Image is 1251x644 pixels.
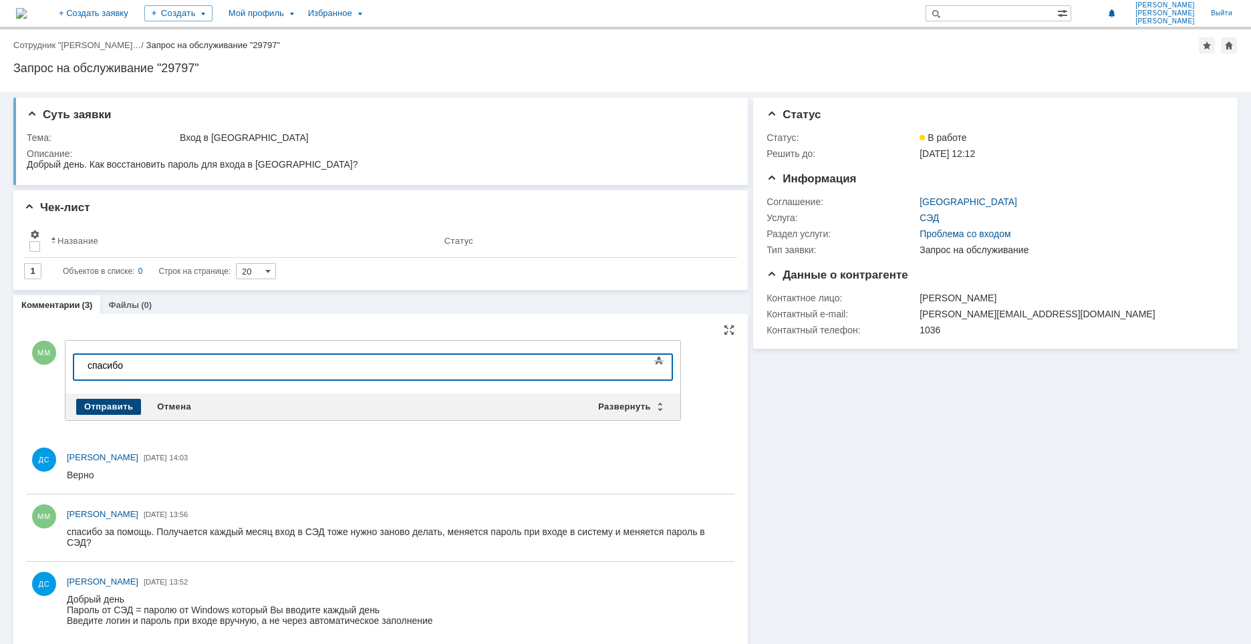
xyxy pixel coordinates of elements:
span: [PERSON_NAME] [67,577,138,587]
i: Строк на странице: [63,263,231,279]
div: Контактный телефон: [767,325,917,335]
a: [PERSON_NAME] [67,575,138,589]
div: Раздел услуги: [767,228,917,239]
a: Сотрудник "[PERSON_NAME]… [13,40,141,50]
span: [DATE] [144,578,167,586]
div: Статус [444,236,473,246]
th: Название [45,224,439,258]
a: Перейти на домашнюю страницу [16,8,27,19]
div: Запрос на обслуживание [920,245,1217,255]
span: Статус [767,108,821,121]
span: [DATE] 12:12 [920,148,975,159]
a: Проблема со входом [920,228,1010,239]
a: СЭД [920,212,939,223]
div: (3) [82,300,93,310]
div: Решить до: [767,148,917,159]
div: Добавить в избранное [1199,37,1215,53]
span: Суть заявки [27,108,111,121]
div: [PERSON_NAME] [920,293,1217,303]
div: Контактный e-mail: [767,309,917,319]
span: Показать панель инструментов [651,353,667,369]
th: Статус [439,224,726,258]
div: Вход в [GEOGRAPHIC_DATA] [180,132,728,143]
span: [PERSON_NAME] [1135,17,1195,25]
a: [GEOGRAPHIC_DATA] [920,196,1017,207]
div: 1036 [920,325,1217,335]
a: [PERSON_NAME] [67,451,138,464]
span: [PERSON_NAME] [1135,9,1195,17]
div: Создать [144,5,213,21]
span: [DATE] [144,510,167,518]
span: [PERSON_NAME] [67,509,138,519]
div: / [13,40,146,50]
div: Сделать домашней страницей [1221,37,1237,53]
div: Тема: [27,132,177,143]
div: На всю страницу [724,325,734,335]
span: [PERSON_NAME] [1135,1,1195,9]
span: 13:52 [170,578,188,586]
span: Информация [767,172,856,185]
span: 13:56 [170,510,188,518]
span: Расширенный поиск [1057,6,1071,19]
div: Контактное лицо: [767,293,917,303]
div: (0) [141,300,152,310]
span: [PERSON_NAME] [67,452,138,462]
div: спасибо [5,5,195,16]
div: Описание: [27,148,730,159]
img: logo [16,8,27,19]
div: Запрос на обслуживание "29797" [13,61,1238,75]
div: Тип заявки: [767,245,917,255]
div: [PERSON_NAME][EMAIL_ADDRESS][DOMAIN_NAME] [920,309,1217,319]
span: [DATE] [144,454,167,462]
a: Файлы [108,300,139,310]
span: Объектов в списке: [63,267,134,276]
div: Услуга: [767,212,917,223]
span: Настройки [29,229,40,240]
span: В работе [920,132,966,143]
span: ММ [32,341,56,365]
div: Запрос на обслуживание "29797" [146,40,281,50]
div: Соглашение: [767,196,917,207]
div: Статус: [767,132,917,143]
div: 0 [138,263,143,279]
a: [PERSON_NAME] [67,508,138,521]
span: Данные о контрагенте [767,269,908,281]
span: Чек-лист [24,201,90,214]
div: Название [57,236,98,246]
a: Комментарии [21,300,80,310]
span: 14:03 [170,454,188,462]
